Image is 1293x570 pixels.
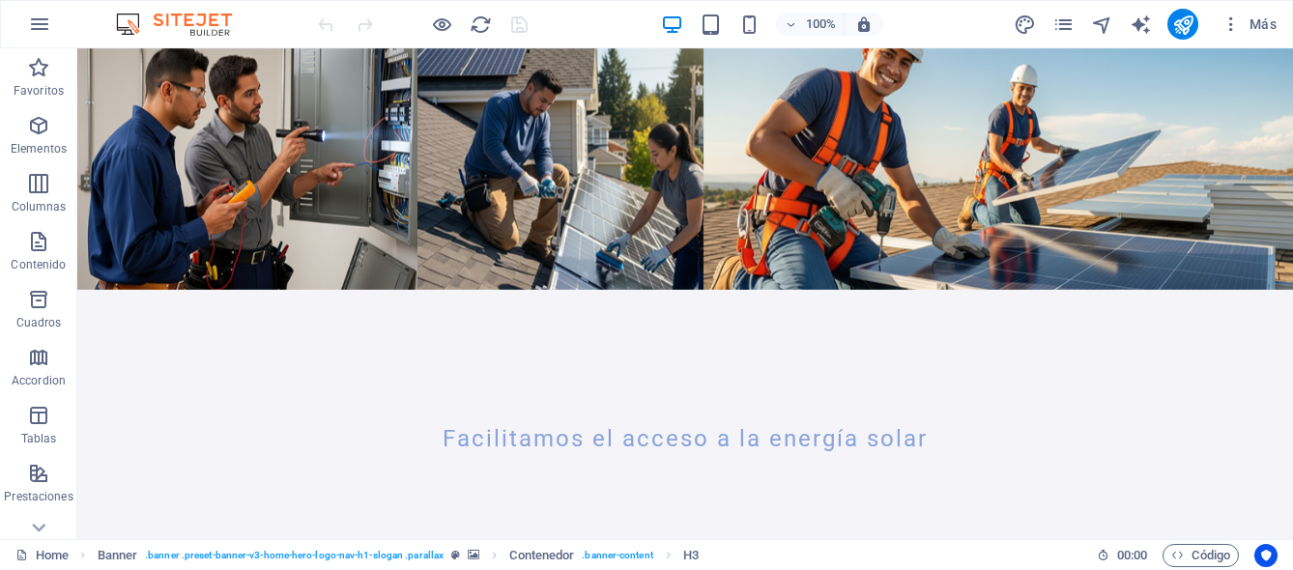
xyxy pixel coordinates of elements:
[470,14,492,36] i: Volver a cargar página
[468,550,479,560] i: Este elemento contiene un fondo
[11,257,66,272] p: Contenido
[451,550,460,560] i: Este elemento es un preajuste personalizable
[1014,14,1036,36] i: Diseño (Ctrl+Alt+Y)
[14,83,64,99] p: Favoritos
[855,15,873,33] i: Al redimensionar, ajustar el nivel de zoom automáticamente para ajustarse al dispositivo elegido.
[21,431,57,446] p: Tablas
[1254,544,1278,567] button: Usercentrics
[4,489,72,504] p: Prestaciones
[1172,14,1194,36] i: Publicar
[776,13,845,36] button: 100%
[469,13,492,36] button: reload
[1214,9,1284,40] button: Más
[582,544,652,567] span: . banner-content
[1131,548,1134,562] span: :
[1097,544,1148,567] h6: Tiempo de la sesión
[430,13,453,36] button: Haz clic para salir del modo de previsualización y seguir editando
[1051,13,1075,36] button: pages
[98,544,138,567] span: Haz clic para seleccionar y doble clic para editar
[1090,13,1113,36] button: navigator
[15,544,69,567] a: Haz clic para cancelar la selección y doble clic para abrir páginas
[1221,14,1277,34] span: Más
[1091,14,1113,36] i: Navegador
[1163,544,1239,567] button: Código
[16,315,62,330] p: Cuadros
[1167,9,1198,40] button: publish
[12,373,66,388] p: Accordion
[509,544,574,567] span: Haz clic para seleccionar y doble clic para editar
[111,13,256,36] img: Editor Logo
[145,544,444,567] span: . banner .preset-banner-v3-home-hero-logo-nav-h1-slogan .parallax
[1052,14,1075,36] i: Páginas (Ctrl+Alt+S)
[12,199,67,214] p: Columnas
[805,13,836,36] h6: 100%
[1171,544,1230,567] span: Código
[1013,13,1036,36] button: design
[1130,14,1152,36] i: AI Writer
[98,544,700,567] nav: breadcrumb
[1129,13,1152,36] button: text_generator
[11,141,67,157] p: Elementos
[1117,544,1147,567] span: 00 00
[683,544,699,567] span: Haz clic para seleccionar y doble clic para editar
